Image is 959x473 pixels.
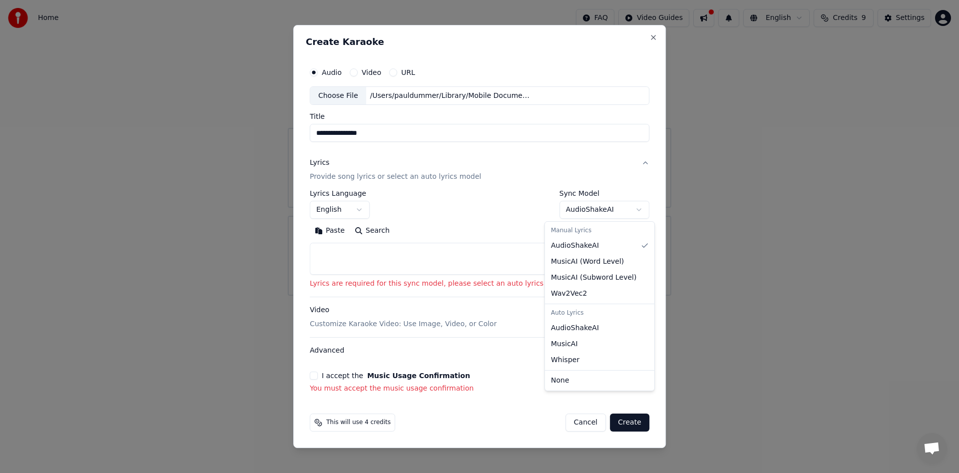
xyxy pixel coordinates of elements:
[551,257,624,267] span: MusicAI ( Word Level )
[551,241,599,251] span: AudioShakeAI
[551,323,599,333] span: AudioShakeAI
[551,289,587,299] span: Wav2Vec2
[551,355,579,365] span: Whisper
[547,224,652,238] div: Manual Lyrics
[551,339,578,349] span: MusicAI
[547,306,652,320] div: Auto Lyrics
[551,376,569,386] span: None
[551,273,636,283] span: MusicAI ( Subword Level )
